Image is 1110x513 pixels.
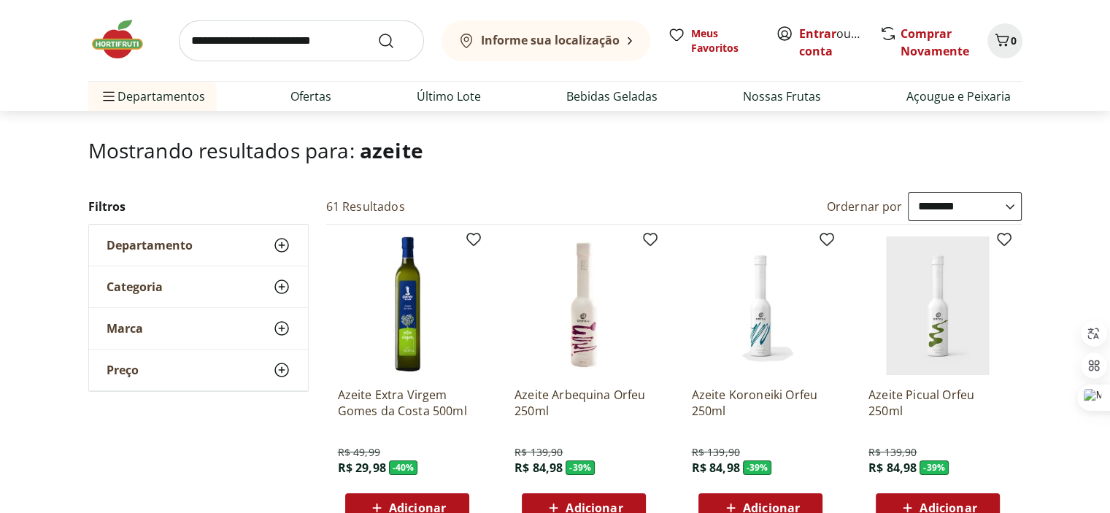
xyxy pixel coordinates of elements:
b: Informe sua localização [481,32,620,48]
span: - 40 % [389,460,418,475]
a: Azeite Extra Virgem Gomes da Costa 500ml [338,387,477,419]
img: Azeite Koroneiki Orfeu 250ml [691,236,830,375]
button: Categoria [89,266,308,307]
span: Meus Favoritos [691,26,758,55]
a: Criar conta [799,26,879,59]
span: R$ 84,98 [691,460,739,476]
span: ou [799,25,864,60]
button: Informe sua localização [442,20,650,61]
img: Azeite Arbequina Orfeu 250ml [514,236,653,375]
label: Ordernar por [827,198,903,215]
span: Preço [107,363,139,377]
span: - 39 % [920,460,949,475]
span: R$ 84,98 [514,460,563,476]
button: Carrinho [987,23,1022,58]
h2: Filtros [88,192,309,221]
button: Departamento [89,225,308,266]
h1: Mostrando resultados para: [88,139,1022,162]
span: Marca [107,321,143,336]
button: Preço [89,350,308,390]
h2: 61 Resultados [326,198,405,215]
button: Menu [100,79,117,114]
span: R$ 139,90 [868,445,917,460]
a: Açougue e Peixaria [906,88,1011,105]
span: Departamento [107,238,193,252]
span: - 39 % [566,460,595,475]
span: - 39 % [743,460,772,475]
span: azeite [360,136,423,164]
span: R$ 139,90 [691,445,739,460]
img: Azeite Extra Virgem Gomes da Costa 500ml [338,236,477,375]
span: Departamentos [100,79,205,114]
a: Azeite Arbequina Orfeu 250ml [514,387,653,419]
a: Meus Favoritos [668,26,758,55]
a: Entrar [799,26,836,42]
img: Hortifruti [88,18,161,61]
a: Comprar Novamente [901,26,969,59]
a: Ofertas [290,88,331,105]
a: Azeite Koroneiki Orfeu 250ml [691,387,830,419]
input: search [179,20,424,61]
span: Categoria [107,279,163,294]
span: 0 [1011,34,1017,47]
button: Marca [89,308,308,349]
a: Azeite Picual Orfeu 250ml [868,387,1007,419]
a: Último Lote [417,88,481,105]
span: R$ 29,98 [338,460,386,476]
button: Submit Search [377,32,412,50]
a: Nossas Frutas [743,88,821,105]
span: R$ 139,90 [514,445,563,460]
img: Azeite Picual Orfeu 250ml [868,236,1007,375]
a: Bebidas Geladas [566,88,658,105]
span: R$ 49,99 [338,445,380,460]
span: R$ 84,98 [868,460,917,476]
